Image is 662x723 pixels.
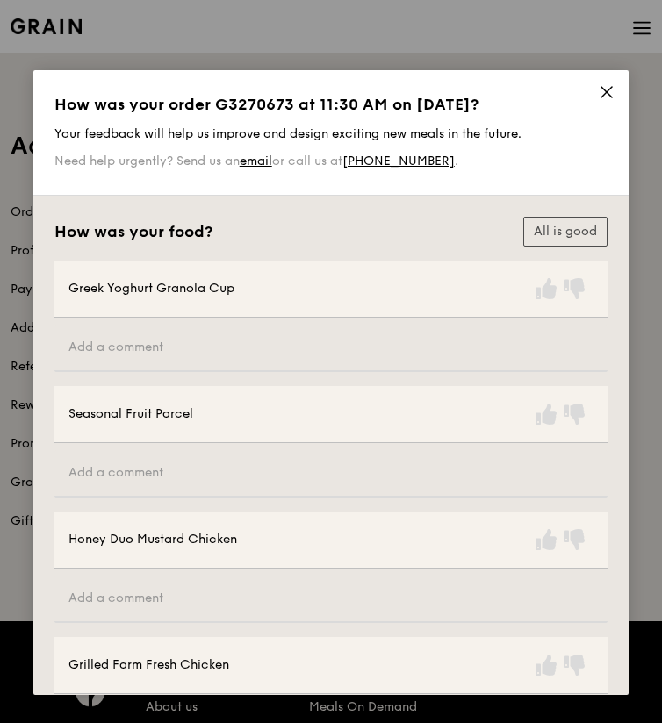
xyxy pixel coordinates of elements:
[68,531,237,548] div: Honey Duo Mustard Chicken
[523,217,608,247] button: All is good
[54,450,608,498] input: Add a comment
[342,154,455,168] a: [PHONE_NUMBER]
[54,325,608,372] input: Add a comment
[54,222,212,241] h2: How was your food?
[68,656,229,674] div: Grilled Farm Fresh Chicken
[54,576,608,623] input: Add a comment
[240,154,272,168] a: email
[68,405,193,423] div: Seasonal Fruit Parcel
[54,95,608,114] h1: How was your order G3270673 at 11:30 AM on [DATE]?
[54,154,608,168] p: Need help urgently? Send us an or call us at .
[54,126,608,141] p: Your feedback will help us improve and design exciting new meals in the future.
[68,280,234,297] div: Greek Yoghurt Granola Cup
